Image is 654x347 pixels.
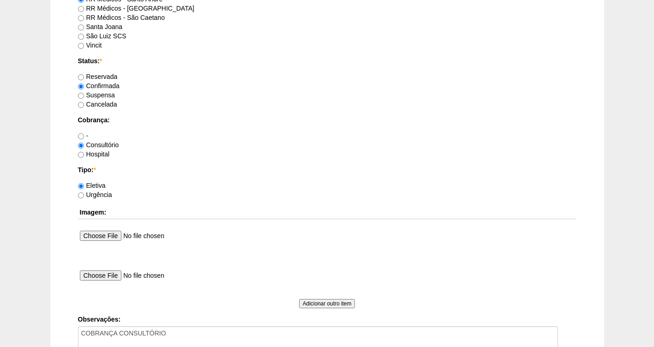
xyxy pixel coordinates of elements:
[78,84,84,90] input: Confirmada
[78,141,119,149] label: Consultório
[78,315,576,324] label: Observações:
[78,43,84,49] input: Vincit
[78,74,84,80] input: Reservada
[78,5,194,12] label: RR Médicos - [GEOGRAPHIC_DATA]
[78,24,84,30] input: Santa Joana
[78,93,84,99] input: Suspensa
[78,42,102,49] label: Vincit
[78,102,84,108] input: Cancelada
[100,57,102,65] span: Este campo é obrigatório.
[78,206,576,219] th: Imagem:
[299,299,355,308] input: Adicionar outro item
[93,166,96,173] span: Este campo é obrigatório.
[78,132,89,139] label: -
[78,82,120,90] label: Confirmada
[78,34,84,40] input: São Luiz SCS
[78,192,84,198] input: Urgência
[78,56,576,66] label: Status:
[78,143,84,149] input: Consultório
[78,182,106,189] label: Eletiva
[78,191,112,198] label: Urgência
[78,15,84,21] input: RR Médicos - São Caetano
[78,183,84,189] input: Eletiva
[78,32,126,40] label: São Luiz SCS
[78,6,84,12] input: RR Médicos - [GEOGRAPHIC_DATA]
[78,23,123,30] label: Santa Joana
[78,91,115,99] label: Suspensa
[78,14,165,21] label: RR Médicos - São Caetano
[78,165,576,174] label: Tipo:
[78,152,84,158] input: Hospital
[78,115,576,125] label: Cobrança:
[78,73,118,80] label: Reservada
[78,150,110,158] label: Hospital
[78,101,117,108] label: Cancelada
[78,133,84,139] input: -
